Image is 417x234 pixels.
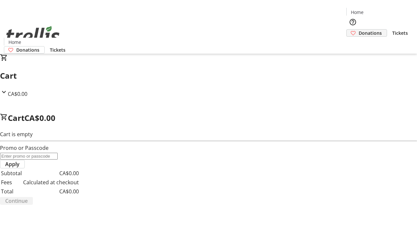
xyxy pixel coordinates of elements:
td: Subtotal [1,169,22,177]
a: Donations [4,46,45,54]
td: Calculated at checkout [23,178,79,187]
td: CA$0.00 [23,187,79,196]
a: Donations [346,29,387,37]
td: Fees [1,178,22,187]
span: Apply [5,160,20,168]
button: Help [346,16,359,29]
span: Tickets [392,30,408,36]
a: Home [4,39,25,45]
span: Home [8,39,21,45]
img: Orient E2E Organization ogg90yEZhJ's Logo [4,19,62,51]
span: CA$0.00 [24,112,55,123]
a: Tickets [387,30,413,36]
td: CA$0.00 [23,169,79,177]
span: Donations [16,46,39,53]
a: Home [347,9,367,16]
td: Total [1,187,22,196]
span: Donations [359,30,382,36]
span: Home [351,9,364,16]
button: Cart [346,37,359,50]
span: CA$0.00 [8,90,27,97]
span: Tickets [50,46,65,53]
a: Tickets [45,46,71,53]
